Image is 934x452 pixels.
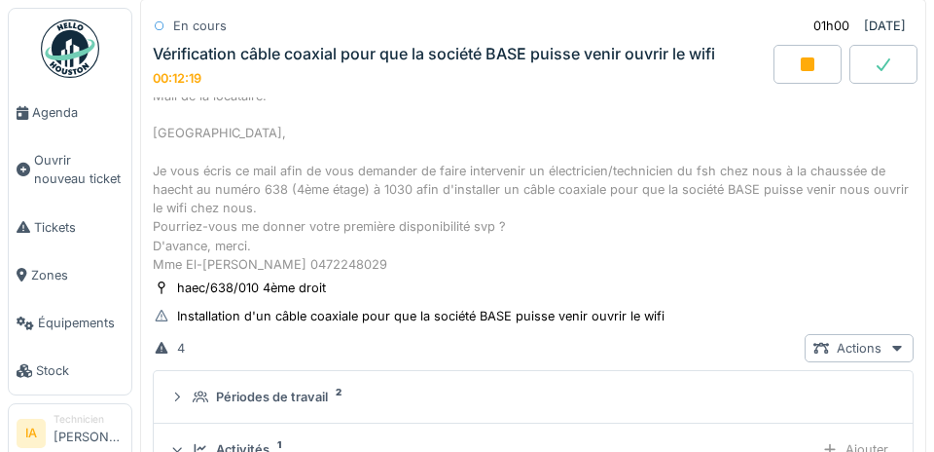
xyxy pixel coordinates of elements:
[9,299,131,347] a: Équipements
[38,314,124,332] span: Équipements
[173,17,227,35] div: En cours
[177,307,665,325] div: Installation d'un câble coaxiale pour que la société BASE puisse venir ouvrir le wifi
[41,19,99,78] img: Badge_color-CXgf-gQk.svg
[36,361,124,380] span: Stock
[162,379,905,415] summary: Périodes de travail2
[34,218,124,237] span: Tickets
[17,419,46,448] li: IA
[864,17,906,35] div: [DATE]
[177,279,326,297] div: haec/638/010 4ème droit
[34,151,124,188] span: Ouvrir nouveau ticket
[31,266,124,284] span: Zones
[216,388,328,406] div: Périodes de travail
[9,89,131,136] a: Agenda
[177,339,185,358] div: 4
[153,44,715,62] div: Vérification câble coaxial pour que la société BASE puisse venir ouvrir le wifi
[805,334,914,362] div: Actions
[32,103,124,122] span: Agenda
[9,204,131,251] a: Tickets
[9,251,131,299] a: Zones
[9,347,131,395] a: Stock
[54,412,124,427] div: Technicien
[153,87,914,274] div: Mail de la locataire: [GEOGRAPHIC_DATA], Je vous écris ce mail afin de vous demander de faire int...
[813,17,849,35] div: 01h00
[9,136,131,203] a: Ouvrir nouveau ticket
[153,70,201,85] div: 00:12:19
